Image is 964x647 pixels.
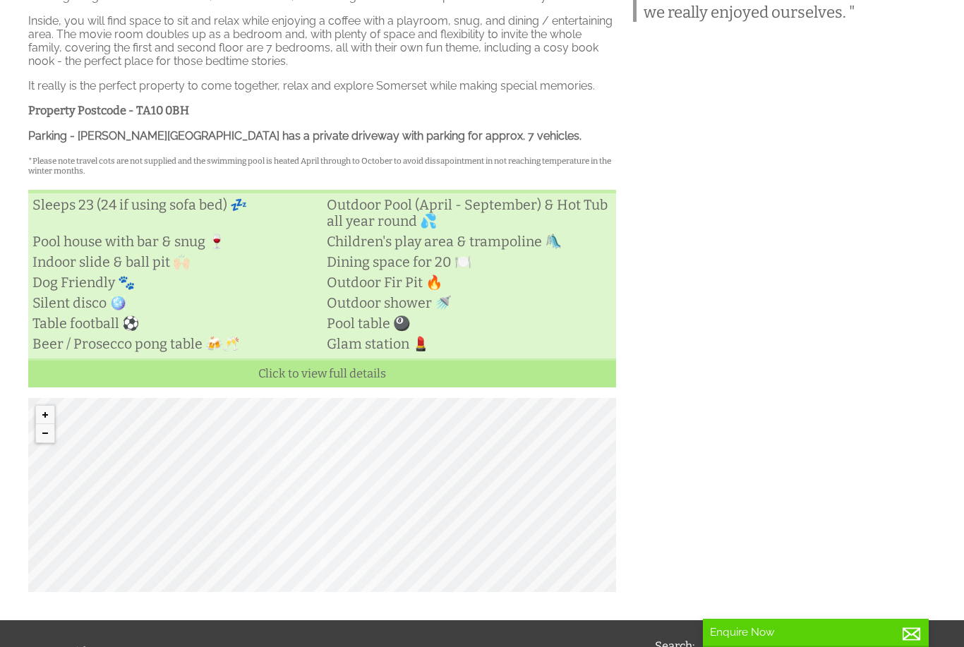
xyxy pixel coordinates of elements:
[28,195,323,215] li: Sleeps 23 (24 if using sofa bed) 💤
[323,231,617,252] li: Children's play area & trampoline 🛝
[28,79,616,92] p: It really is the perfect property to come together, relax and explore Somerset while making speci...
[323,195,617,231] li: Outdoor Pool (April - September) & Hot Tub all year round 💦
[28,293,323,313] li: Silent disco 🪩
[28,252,323,272] li: Indoor slide & ball pit 🙌🏻
[28,129,582,143] strong: Parking - [PERSON_NAME][GEOGRAPHIC_DATA] has a private driveway with parking for approx. 7 vehicles.
[28,334,323,354] li: Beer / Prosecco pong table 🍻🥂
[28,272,323,293] li: Dog Friendly 🐾
[710,626,922,639] p: Enquire Now
[28,313,323,334] li: Table football ⚽️
[28,231,323,252] li: Pool house with bar & snug 🍷
[36,424,54,442] button: Zoom out
[323,252,617,272] li: Dining space for 20 🍽️
[323,313,617,334] li: Pool table 🎱
[36,406,54,424] button: Zoom in
[28,156,616,176] h5: *Please note travel cots are not supplied and the swimming pool is heated April through to Octobe...
[28,14,616,68] p: Inside, you will find space to sit and relax while enjoying a coffee with a playroom, snug, and d...
[28,358,616,387] a: Click to view full details
[323,334,617,354] li: Glam station 💄
[323,272,617,293] li: Outdoor Fir Pit 🔥
[28,104,189,117] strong: Property Postcode - TA10 0BH
[323,293,617,313] li: Outdoor shower 🚿
[28,398,616,592] canvas: Map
